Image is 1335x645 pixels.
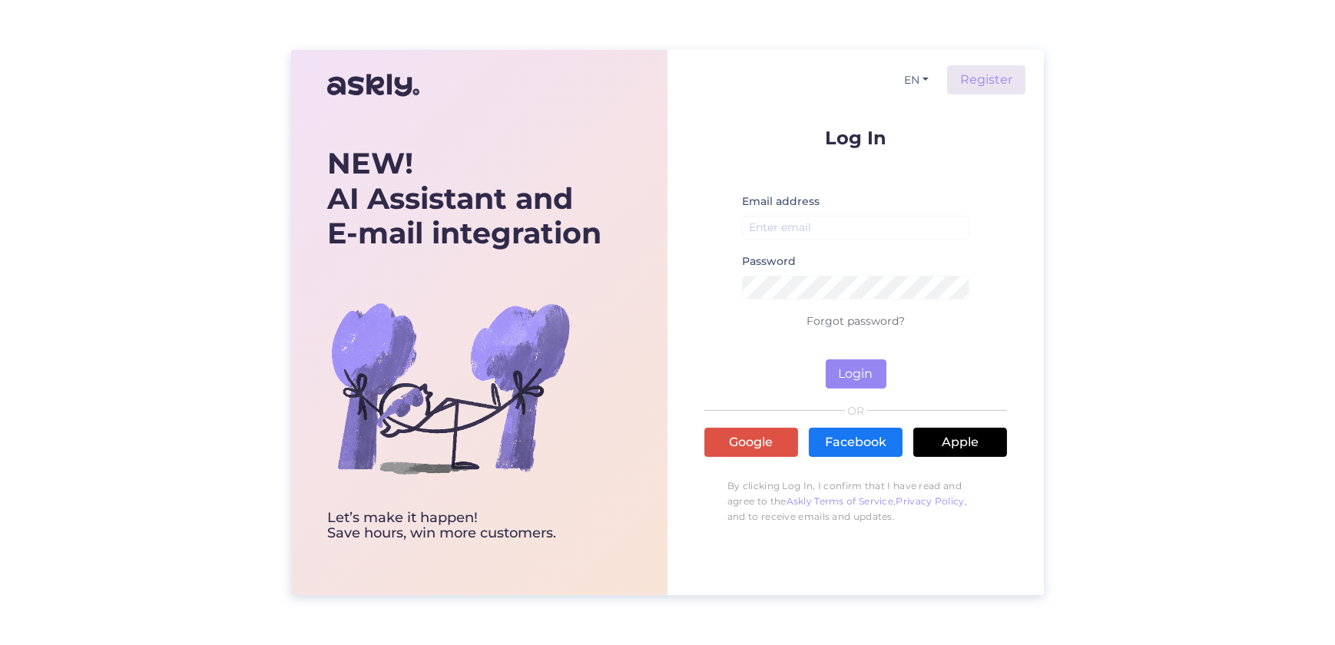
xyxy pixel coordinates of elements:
[327,145,413,181] b: NEW!
[896,495,965,507] a: Privacy Policy
[742,193,820,210] label: Email address
[809,428,903,457] a: Facebook
[787,495,894,507] a: Askly Terms of Service
[947,65,1025,94] a: Register
[704,428,798,457] a: Google
[898,69,935,91] button: EN
[742,253,796,270] label: Password
[704,128,1007,147] p: Log In
[913,428,1007,457] a: Apple
[327,146,601,251] div: AI Assistant and E-mail integration
[704,471,1007,532] p: By clicking Log In, I confirm that I have read and agree to the , , and to receive emails and upd...
[807,314,905,328] a: Forgot password?
[327,511,601,541] div: Let’s make it happen! Save hours, win more customers.
[826,359,886,389] button: Login
[327,265,573,511] img: bg-askly
[845,405,867,416] span: OR
[742,216,969,240] input: Enter email
[327,67,419,104] img: Askly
